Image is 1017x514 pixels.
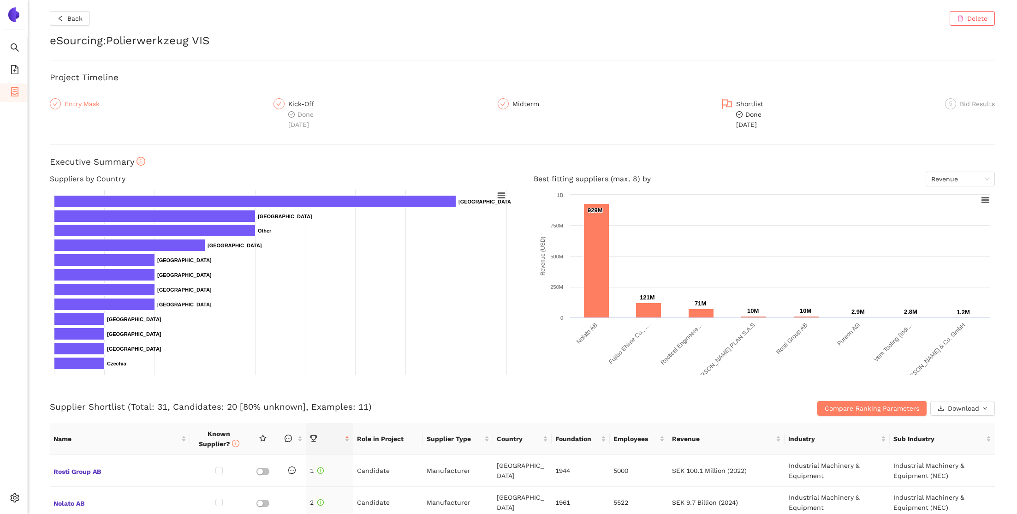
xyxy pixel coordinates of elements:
[575,322,598,345] text: Nolato AB
[901,322,966,387] text: [PERSON_NAME] & Co. GmbH
[721,98,732,109] span: flag
[423,423,493,455] th: this column's title is Supplier Type,this column is sortable
[672,434,774,444] span: Revenue
[736,111,743,118] span: check-circle
[157,287,212,293] text: [GEOGRAPHIC_DATA]
[949,101,952,107] span: 5
[57,15,64,23] span: left
[957,309,970,316] text: 1.2M
[232,440,239,447] span: info-circle
[50,401,680,413] h3: Supplier Shortlist (Total: 31, Candidates: 20 [80% unknown], Examples: 11)
[258,214,312,219] text: [GEOGRAPHIC_DATA]
[872,322,914,363] text: Vem Tooling (Indi…
[695,300,706,307] text: 71M
[785,455,890,487] td: Industrial Machinery & Equipment
[10,84,19,102] span: container
[288,466,296,474] span: message
[310,435,317,442] span: trophy
[500,101,506,107] span: check
[948,403,979,413] span: Download
[931,172,989,186] span: Revenue
[957,15,963,23] span: delete
[640,294,655,301] text: 121M
[458,199,513,204] text: [GEOGRAPHIC_DATA]
[107,346,161,352] text: [GEOGRAPHIC_DATA]
[6,7,21,22] img: Logo
[938,405,944,412] span: download
[825,403,919,413] span: Compare Ranking Parameters
[310,499,324,506] span: 2
[613,434,657,444] span: Employees
[67,13,83,24] span: Back
[107,331,161,337] text: [GEOGRAPHIC_DATA]
[317,467,324,474] span: info-circle
[54,465,186,477] span: Rosti Group AB
[835,322,861,347] text: Pureon AG
[736,98,769,109] div: Shortlist
[157,272,212,278] text: [GEOGRAPHIC_DATA]
[893,434,984,444] span: Sub Industry
[610,455,668,487] td: 5000
[560,315,563,321] text: 0
[137,157,145,166] span: info-circle
[692,321,756,385] text: [PERSON_NAME] PLAN S.A.S
[353,423,423,455] th: Role in Project
[983,406,987,412] span: down
[199,430,239,448] span: Known Supplier?
[552,455,610,487] td: 1944
[288,111,314,128] span: Done [DATE]
[54,434,179,444] span: Name
[259,435,267,442] span: star
[550,223,563,228] text: 750M
[607,322,651,365] text: Fujibo Ehime Co., …
[50,98,268,109] div: Entry Mask
[588,207,603,214] text: 929M
[668,423,785,455] th: this column's title is Revenue,this column is sortable
[512,98,545,109] div: Midterm
[552,423,610,455] th: this column's title is Foundation,this column is sortable
[497,434,541,444] span: Country
[930,401,995,416] button: downloadDownloaddown
[50,11,90,26] button: leftBack
[288,98,320,109] div: Kick-Off
[310,467,324,474] span: 1
[50,156,995,168] h3: Executive Summary
[721,98,940,130] div: Shortlistcheck-circleDone[DATE]
[285,435,292,442] span: message
[317,499,324,506] span: info-circle
[960,100,995,108] span: Bid Results
[107,317,161,322] text: [GEOGRAPHIC_DATA]
[550,284,563,290] text: 250M
[539,237,546,276] text: Revenue (USD)
[890,455,995,487] td: Industrial Machinery & Equipment (NEC)
[774,322,809,356] text: Rosti Group AB
[50,172,511,186] h4: Suppliers by Country
[427,434,482,444] span: Supplier Type
[534,172,995,186] h4: Best fitting suppliers (max. 8) by
[157,302,212,307] text: [GEOGRAPHIC_DATA]
[672,499,738,506] span: SEK 9.7 Billion (2024)
[10,490,19,508] span: setting
[800,307,811,314] text: 10M
[10,40,19,58] span: search
[50,423,190,455] th: this column's title is Name,this column is sortable
[967,13,987,24] span: Delete
[817,401,927,416] button: Compare Ranking Parameters
[659,322,703,366] text: Recticel Engineere…
[276,101,282,107] span: check
[353,455,423,487] td: Candidate
[157,257,212,263] text: [GEOGRAPHIC_DATA]
[53,101,58,107] span: check
[493,455,551,487] td: [GEOGRAPHIC_DATA]
[65,98,105,109] div: Entry Mask
[785,423,890,455] th: this column's title is Industry,this column is sortable
[672,467,747,474] span: SEK 100.1 Million (2022)
[50,72,995,84] h3: Project Timeline
[555,434,599,444] span: Foundation
[950,11,995,26] button: deleteDelete
[550,254,563,259] text: 500M
[736,111,761,128] span: Done [DATE]
[851,308,865,315] text: 2.9M
[277,423,306,455] th: this column is sortable
[258,228,272,233] text: Other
